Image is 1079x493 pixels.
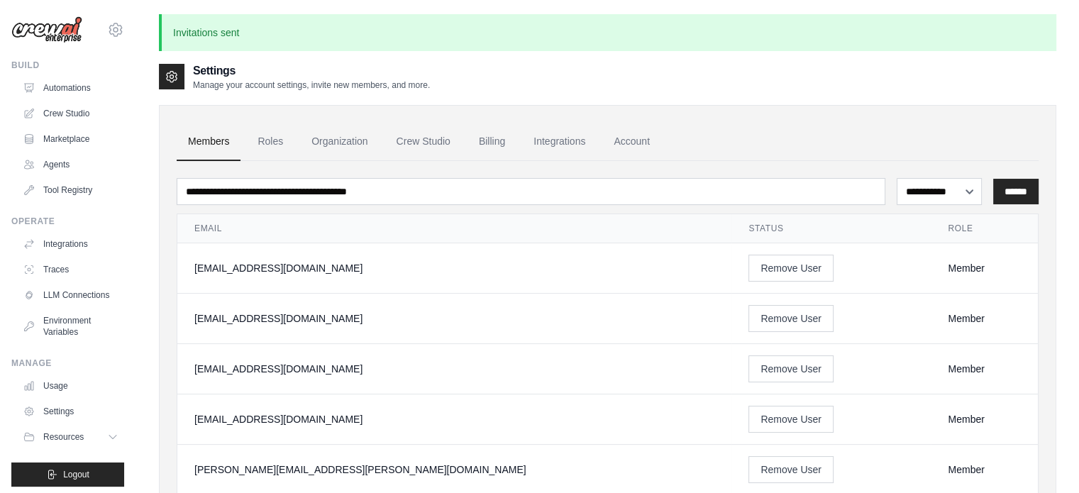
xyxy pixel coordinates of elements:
[11,462,124,487] button: Logout
[17,233,124,255] a: Integrations
[948,311,1021,326] div: Member
[948,362,1021,376] div: Member
[193,79,430,91] p: Manage your account settings, invite new members, and more.
[17,179,124,201] a: Tool Registry
[748,255,834,282] button: Remove User
[602,123,661,161] a: Account
[731,214,931,243] th: Status
[17,426,124,448] button: Resources
[159,14,1056,51] p: Invitations sent
[931,214,1038,243] th: Role
[246,123,294,161] a: Roles
[748,305,834,332] button: Remove User
[300,123,379,161] a: Organization
[385,123,462,161] a: Crew Studio
[948,462,1021,477] div: Member
[17,400,124,423] a: Settings
[17,309,124,343] a: Environment Variables
[194,261,714,275] div: [EMAIL_ADDRESS][DOMAIN_NAME]
[948,261,1021,275] div: Member
[43,431,84,443] span: Resources
[11,60,124,71] div: Build
[194,311,714,326] div: [EMAIL_ADDRESS][DOMAIN_NAME]
[11,358,124,369] div: Manage
[194,362,714,376] div: [EMAIL_ADDRESS][DOMAIN_NAME]
[948,412,1021,426] div: Member
[17,77,124,99] a: Automations
[17,284,124,306] a: LLM Connections
[17,102,124,125] a: Crew Studio
[522,123,597,161] a: Integrations
[467,123,516,161] a: Billing
[748,406,834,433] button: Remove User
[193,62,430,79] h2: Settings
[11,16,82,43] img: Logo
[194,412,714,426] div: [EMAIL_ADDRESS][DOMAIN_NAME]
[748,456,834,483] button: Remove User
[177,123,240,161] a: Members
[17,258,124,281] a: Traces
[17,153,124,176] a: Agents
[177,214,731,243] th: Email
[194,462,714,477] div: [PERSON_NAME][EMAIL_ADDRESS][PERSON_NAME][DOMAIN_NAME]
[63,469,89,480] span: Logout
[11,216,124,227] div: Operate
[17,375,124,397] a: Usage
[17,128,124,150] a: Marketplace
[748,355,834,382] button: Remove User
